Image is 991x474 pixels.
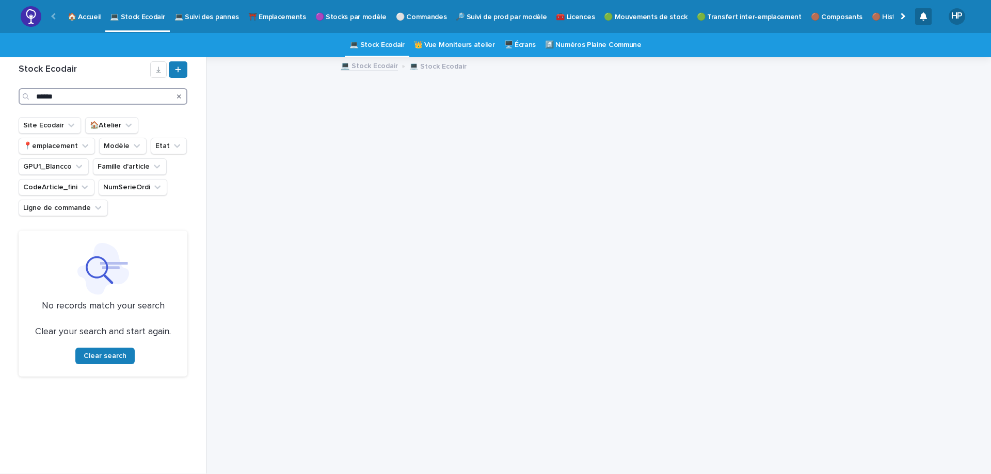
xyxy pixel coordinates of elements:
button: CodeArticle_fini [19,179,94,195]
a: 💻 Stock Ecodair [341,59,398,71]
a: #️⃣ Numéros Plaine Commune [545,33,642,57]
h1: Stock Ecodair [19,64,150,75]
a: 🖥️ Écrans [504,33,536,57]
p: 💻 Stock Ecodair [409,60,467,71]
span: Clear search [84,352,126,359]
button: GPU1_Blancco [19,158,89,175]
button: Famille d'article [93,158,167,175]
button: Etat [151,138,187,154]
img: JzSyWMYZRrOrwMBeQwjA [21,6,41,27]
a: 👑 Vue Moniteurs atelier [414,33,495,57]
p: No records match your search [31,301,175,312]
button: Modèle [99,138,147,154]
button: Site Ecodair [19,117,81,134]
a: 💻 Stock Ecodair [349,33,404,57]
button: Clear search [75,348,135,364]
p: Clear your search and start again. [35,326,171,338]
input: Search [19,88,187,105]
button: Ligne de commande [19,200,108,216]
button: 📍emplacement [19,138,95,154]
button: NumSerieOrdi [99,179,167,195]
button: 🏠Atelier [85,117,138,134]
div: HP [949,8,965,25]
